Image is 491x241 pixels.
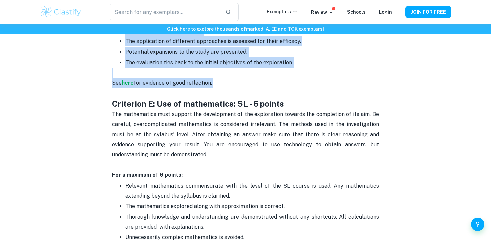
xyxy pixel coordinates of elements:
[405,6,451,18] button: JOIN FOR FREE
[110,3,220,21] input: Search for any exemplars...
[267,8,298,15] p: Exemplars
[125,203,285,209] span: The mathematics explored along with approximation is correct.
[1,25,490,33] h6: Click here to explore thousands of marked IA, EE and TOK exemplars !
[125,183,380,199] span: Relevant mathematics commensurate with the level of the SL course is used. Any mathematics extend...
[112,172,183,178] strong: For a maximum of 6 points:
[125,59,293,66] span: The evaluation ties back to the initial objectives of the exploration.
[125,214,380,230] span: Thorough knowledge and understanding are demonstrated without any shortcuts. All calculations are...
[125,49,247,55] span: Potential expansions to the study are presented.
[311,9,334,16] p: Review
[125,38,301,44] span: The application of different approaches is assessed for their efficacy.
[125,234,244,240] span: Unnecessarily complex mathematics is avoided.
[112,111,380,158] span: The mathematics must support the development of the exploration towards the completion of its aim...
[40,5,82,19] img: Clastify logo
[471,218,484,231] button: Help and Feedback
[112,99,284,108] strong: Criterion E: Use of mathematics: SL - 6 points
[112,68,379,98] p: See for evidence of good reflection.
[347,9,366,15] a: Schools
[379,9,392,15] a: Login
[122,80,134,86] a: here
